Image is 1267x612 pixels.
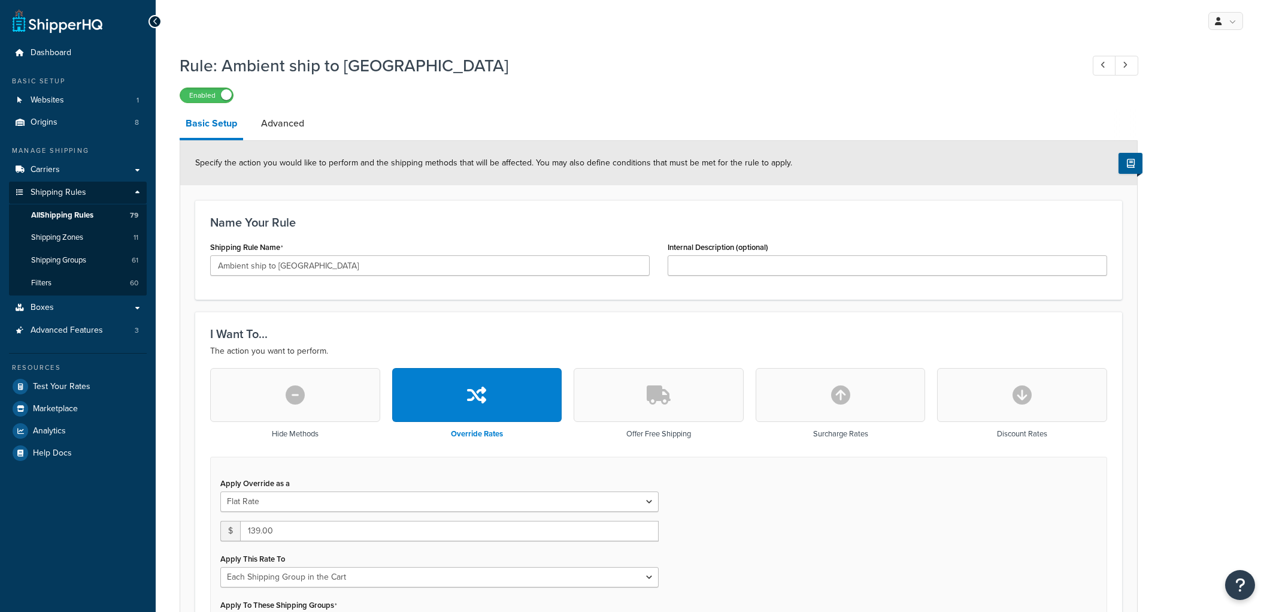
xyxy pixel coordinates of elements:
span: 61 [132,255,138,266]
a: Shipping Rules [9,182,147,204]
a: Advanced [255,109,310,138]
label: Internal Description (optional) [668,243,768,252]
span: Test Your Rates [33,382,90,392]
span: Marketplace [33,404,78,414]
a: Advanced Features3 [9,319,147,342]
a: Carriers [9,159,147,181]
button: Show Help Docs [1119,153,1142,174]
a: Previous Record [1093,56,1116,76]
span: 60 [130,278,138,288]
h3: Override Rates [451,430,503,438]
h3: Discount Rates [997,430,1047,438]
a: Test Your Rates [9,376,147,397]
label: Shipping Rule Name [210,243,283,252]
a: Next Record [1115,56,1138,76]
span: Websites [31,95,64,105]
label: Enabled [180,88,233,102]
a: Marketplace [9,398,147,420]
span: Help Docs [33,448,72,459]
li: Advanced Features [9,319,147,342]
a: Shipping Groups61 [9,249,147,272]
h3: Offer Free Shipping [626,430,691,438]
span: Advanced Features [31,325,103,336]
div: Basic Setup [9,76,147,86]
span: Boxes [31,303,54,313]
span: $ [220,521,240,541]
li: Websites [9,89,147,111]
span: Carriers [31,165,60,175]
span: Shipping Groups [31,255,86,266]
p: The action you want to perform. [210,344,1107,358]
span: All Shipping Rules [31,210,93,221]
label: Apply This Rate To [220,554,285,563]
a: Origins8 [9,111,147,134]
a: Websites1 [9,89,147,111]
span: 1 [137,95,139,105]
li: Shipping Rules [9,182,147,296]
h1: Rule: Ambient ship to [GEOGRAPHIC_DATA] [180,54,1071,77]
li: Shipping Zones [9,227,147,249]
button: Open Resource Center [1225,570,1255,600]
a: Shipping Zones11 [9,227,147,249]
a: AllShipping Rules79 [9,204,147,227]
a: Analytics [9,420,147,442]
a: Boxes [9,297,147,319]
span: Dashboard [31,48,71,58]
a: Basic Setup [180,109,243,140]
span: 8 [135,117,139,128]
a: Filters60 [9,272,147,294]
li: Shipping Groups [9,249,147,272]
div: Resources [9,363,147,373]
h3: I Want To... [210,327,1107,340]
li: Filters [9,272,147,294]
h3: Surcharge Rates [813,430,868,438]
span: Filters [31,278,51,288]
span: Specify the action you would like to perform and the shipping methods that will be affected. You ... [195,156,792,169]
a: Dashboard [9,42,147,64]
span: Shipping Zones [31,233,83,243]
label: Apply To These Shipping Groups [220,601,337,610]
h3: Name Your Rule [210,216,1107,229]
h3: Hide Methods [272,430,319,438]
li: Origins [9,111,147,134]
span: 79 [130,210,138,221]
span: Shipping Rules [31,188,86,198]
div: Manage Shipping [9,146,147,156]
label: Apply Override as a [220,479,290,488]
span: 3 [135,325,139,336]
span: 11 [134,233,138,243]
span: Origins [31,117,57,128]
a: Help Docs [9,442,147,464]
span: Analytics [33,426,66,436]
